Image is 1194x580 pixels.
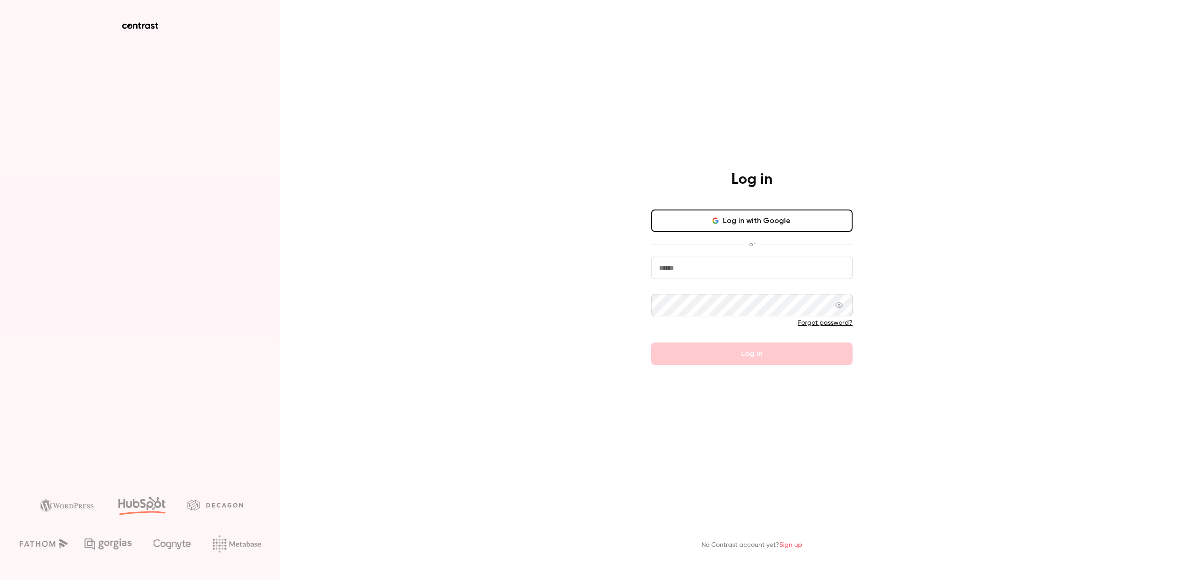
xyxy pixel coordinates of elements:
p: No Contrast account yet? [701,540,802,550]
img: decagon [187,500,243,510]
a: Forgot password? [798,320,853,326]
span: or [744,239,760,249]
a: Sign up [779,542,802,548]
h4: Log in [731,170,772,189]
button: Log in with Google [651,210,853,232]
